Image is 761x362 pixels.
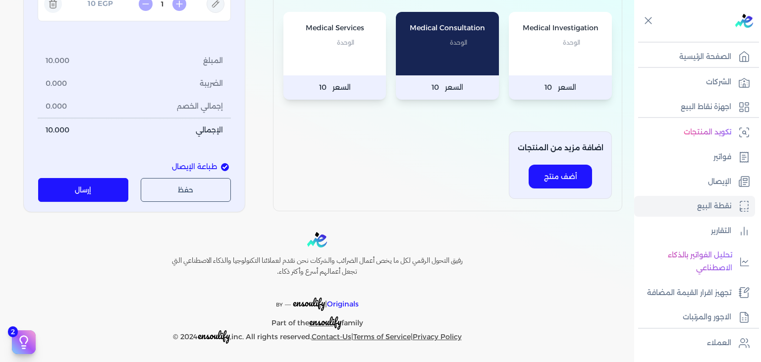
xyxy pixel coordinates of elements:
[172,162,217,173] span: طباعة الإيصال
[177,101,223,112] span: إجمالي الخصم
[312,332,351,341] a: Contact-Us
[711,225,731,238] p: التقارير
[634,283,755,303] a: تجهيز اقرار القيمة المضافة
[46,78,67,89] span: 0.000
[200,78,223,89] span: الضريبة
[276,302,283,308] span: BY
[519,22,602,35] p: Medical Investigation
[309,314,341,329] span: ensoulify
[309,318,341,327] a: ensoulify
[634,122,755,143] a: تكويد المنتجات
[518,142,603,155] p: اضافة مزيد من المنتجات
[337,36,354,49] span: الوحدة
[697,200,731,213] p: نقطة البيع
[634,196,755,217] a: نقطة البيع
[319,81,326,94] span: 10
[46,101,67,112] span: 0.000
[563,36,580,49] span: الوحدة
[327,300,359,308] span: Originals
[432,81,439,94] span: 10
[509,75,612,100] p: السعر
[679,51,731,63] p: الصفحة الرئيسية
[713,151,731,164] p: فواتير
[406,22,489,35] p: Medical Consultation
[634,72,755,93] a: الشركات
[198,328,230,343] span: ensoulify
[46,56,69,66] span: 10.000
[647,287,731,300] p: تجهيز اقرار القيمة المضافة
[706,76,731,89] p: الشركات
[634,245,755,278] a: تحليل الفواتير بالذكاء الاصطناعي
[708,176,731,188] p: الإيصال
[293,22,377,35] p: Medical Services
[707,337,731,350] p: العملاء
[293,295,325,310] span: ensoulify
[634,333,755,354] a: العملاء
[12,330,36,354] button: 2
[38,178,129,202] button: إرسال
[634,97,755,118] a: اجهزة نقاط البيع
[634,147,755,168] a: فواتير
[141,178,231,202] button: حفظ
[353,332,411,341] a: Terms of Service
[450,36,467,49] span: الوحدة
[151,285,484,311] p: |
[221,163,229,171] input: طباعة الإيصال
[151,329,484,344] p: © 2024 ,inc. All rights reserved. | |
[683,311,731,324] p: الاجور والمرتبات
[46,125,69,136] span: 10.000
[681,101,731,114] p: اجهزة نقاط البيع
[413,332,462,341] a: Privacy Policy
[203,56,223,66] span: المبلغ
[151,255,484,277] h6: رفيق التحول الرقمي لكل ما يخص أعمال الضرائب والشركات نحن نقدم لعملائنا التكنولوجيا والذكاء الاصطن...
[684,126,731,139] p: تكويد المنتجات
[634,172,755,192] a: الإيصال
[151,311,484,330] p: Part of the family
[307,232,327,247] img: logo
[285,299,291,305] sup: __
[634,307,755,328] a: الاجور والمرتبات
[634,47,755,67] a: الصفحة الرئيسية
[8,326,18,337] span: 2
[634,221,755,241] a: التقارير
[196,125,223,136] span: الإجمالي
[529,165,592,188] button: أضف منتج
[283,75,386,100] p: السعر
[735,14,753,28] img: logo
[639,249,732,274] p: تحليل الفواتير بالذكاء الاصطناعي
[544,81,552,94] span: 10
[396,75,499,100] p: السعر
